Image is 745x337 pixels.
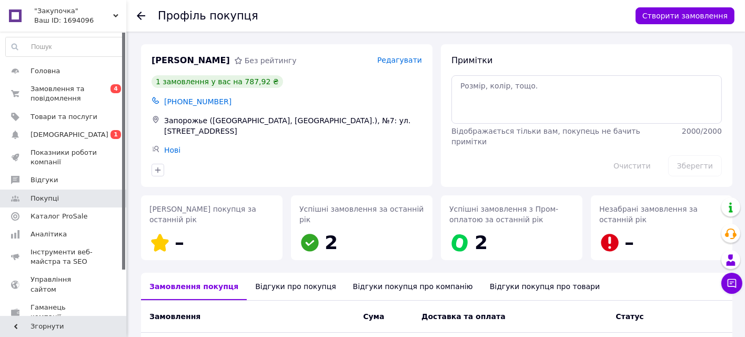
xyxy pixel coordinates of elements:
span: [PERSON_NAME] покупця за останній рік [149,205,256,224]
span: – [175,232,184,253]
button: Створити замовлення [636,7,734,24]
div: Відгуки покупця про товари [481,273,608,300]
span: 4 [110,84,121,93]
span: Незабрані замовлення за останній рік [599,205,698,224]
span: Доставка та оплата [421,312,506,321]
span: Замовлення та повідомлення [31,84,97,103]
a: Нові [164,146,180,154]
span: 2 [325,232,338,253]
span: Успішні замовлення за останній рік [299,205,424,224]
span: Товари та послуги [31,112,97,122]
div: Запорожье ([GEOGRAPHIC_DATA], [GEOGRAPHIC_DATA].), №7: ул. [STREET_ADDRESS] [162,113,424,138]
span: Відображається тільки вам, покупець не бачить примітки [451,127,640,146]
input: Пошук [6,37,123,56]
span: Без рейтингу [245,56,297,65]
span: 2000 / 2000 [682,127,722,135]
span: – [625,232,634,253]
span: Cума [363,312,384,321]
button: Чат з покупцем [721,273,742,294]
span: 1 [110,130,121,139]
h1: Профіль покупця [158,9,258,22]
span: Управління сайтом [31,275,97,294]
div: Замовлення покупця [141,273,247,300]
span: 2 [475,232,488,253]
span: [DEMOGRAPHIC_DATA] [31,130,108,140]
span: Статус [616,312,643,321]
span: Головна [31,66,60,76]
span: Аналітика [31,230,67,239]
span: Примітки [451,55,492,65]
div: Повернутися назад [137,11,145,21]
div: Відгуки покупця про компанію [345,273,481,300]
span: Редагувати [377,56,422,64]
div: Ваш ID: 1694096 [34,16,126,25]
span: [PHONE_NUMBER] [164,97,231,106]
div: Відгуки про покупця [247,273,344,300]
span: Показники роботи компанії [31,148,97,167]
span: Інструменти веб-майстра та SEO [31,247,97,266]
span: [PERSON_NAME] [152,55,230,67]
span: Гаманець компанії [31,303,97,322]
span: Відгуки [31,175,58,185]
div: 1 замовлення у вас на 787,92 ₴ [152,75,283,88]
span: Замовлення [149,312,200,321]
span: Каталог ProSale [31,212,87,221]
span: Покупці [31,194,59,203]
span: "Закупочка" [34,6,113,16]
span: Успішні замовлення з Пром-оплатою за останній рік [449,205,558,224]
